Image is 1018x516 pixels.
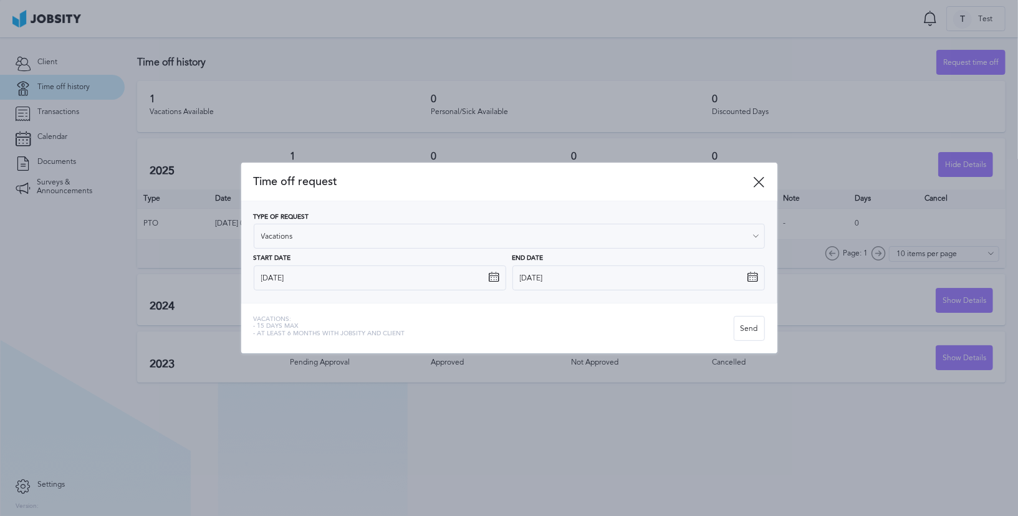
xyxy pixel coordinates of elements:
[254,175,754,188] span: Time off request
[254,316,405,323] span: Vacations:
[734,317,764,342] div: Send
[254,255,291,262] span: Start Date
[734,316,765,341] button: Send
[254,330,405,338] span: - At least 6 months with jobsity and client
[254,214,309,221] span: Type of Request
[512,255,544,262] span: End Date
[254,323,405,330] span: - 15 days max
